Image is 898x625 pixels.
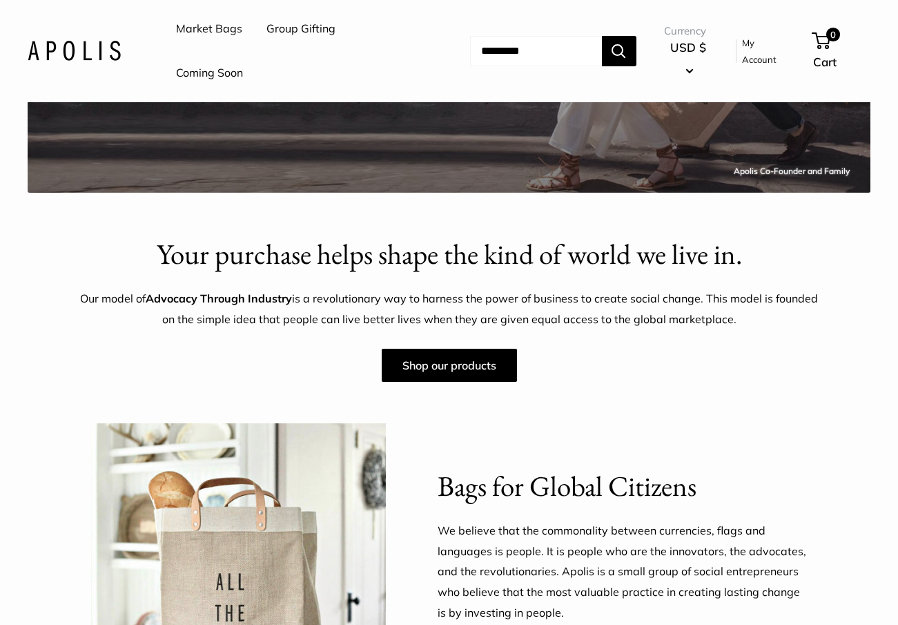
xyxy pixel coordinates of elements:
a: My Account [742,35,789,68]
input: Search... [470,36,602,66]
a: Market Bags [176,19,242,39]
p: Our model of is a revolutionary way to harness the power of business to create social change. Thi... [80,289,819,330]
h2: Your purchase helps shape the kind of world we live in. [80,234,819,275]
span: Cart [813,55,837,69]
span: USD $ [670,40,706,55]
p: We believe that the commonality between currencies, flags and languages is people. It is people w... [438,521,808,624]
div: Apolis Co-Founder and Family [734,164,850,179]
button: USD $ [664,37,712,81]
span: Currency [664,21,712,41]
a: Group Gifting [266,19,335,39]
a: Shop our products [382,349,517,382]
span: 0 [826,28,840,41]
img: Apolis [28,41,121,61]
button: Search [602,36,636,66]
h2: Bags for Global Citizens [438,466,808,507]
a: Coming Soon [176,63,243,84]
a: 0 Cart [813,29,870,73]
strong: Advocacy Through Industry [146,291,292,305]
